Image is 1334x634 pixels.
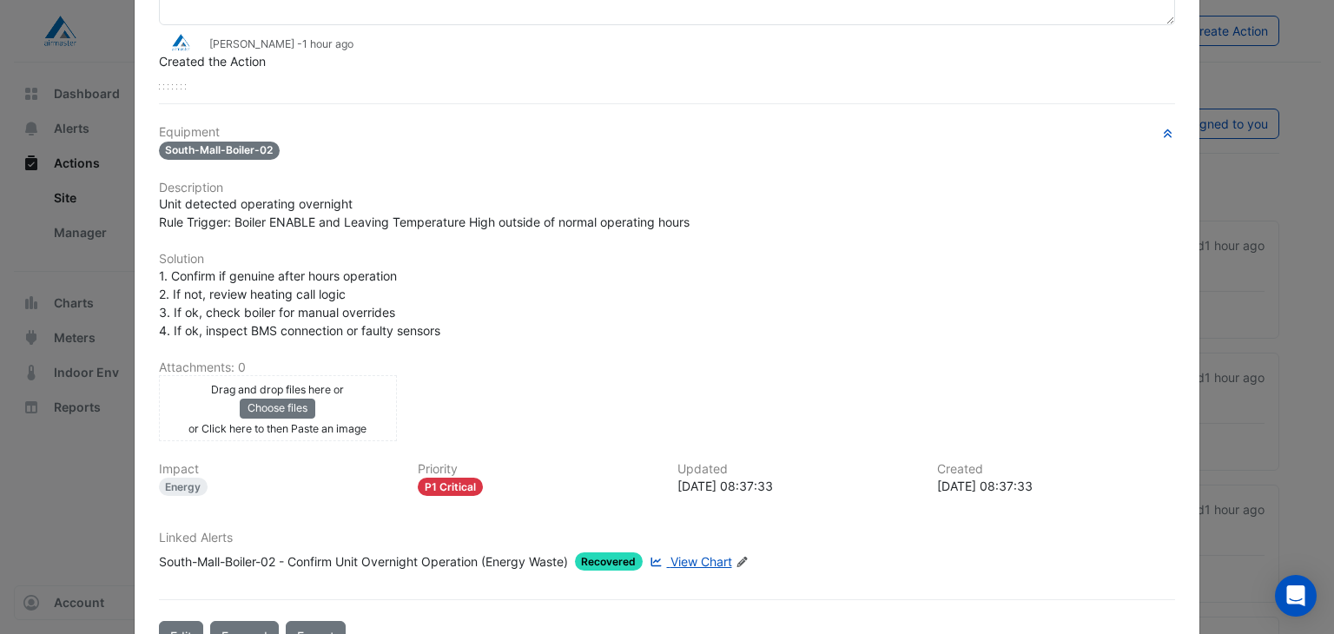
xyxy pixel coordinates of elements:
[159,552,568,571] div: South-Mall-Boiler-02 - Confirm Unit Overnight Operation (Energy Waste)
[937,462,1176,477] h6: Created
[159,360,1176,375] h6: Attachments: 0
[211,383,344,396] small: Drag and drop files here or
[418,462,657,477] h6: Priority
[159,462,398,477] h6: Impact
[670,554,732,569] span: View Chart
[575,552,644,571] span: Recovered
[937,477,1176,495] div: [DATE] 08:37:33
[736,556,749,569] fa-icon: Edit Linked Alerts
[159,125,1176,140] h6: Equipment
[159,181,1176,195] h6: Description
[159,531,1176,545] h6: Linked Alerts
[159,252,1176,267] h6: Solution
[240,399,315,418] button: Choose files
[1275,575,1317,617] div: Open Intercom Messenger
[159,478,208,496] div: Energy
[302,37,353,50] span: 2025-08-18 08:37:33
[677,462,916,477] h6: Updated
[159,54,266,69] span: Created the Action
[159,196,690,229] span: Unit detected operating overnight Rule Trigger: Boiler ENABLE and Leaving Temperature High outsid...
[677,477,916,495] div: [DATE] 08:37:33
[418,478,483,496] div: P1 Critical
[159,142,281,160] span: South-Mall-Boiler-02
[159,268,440,338] span: 1. Confirm if genuine after hours operation 2. If not, review heating call logic 3. If ok, check ...
[188,422,367,435] small: or Click here to then Paste an image
[159,33,202,52] img: Airmaster Australia
[646,552,731,571] a: View Chart
[209,36,353,52] small: [PERSON_NAME] -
